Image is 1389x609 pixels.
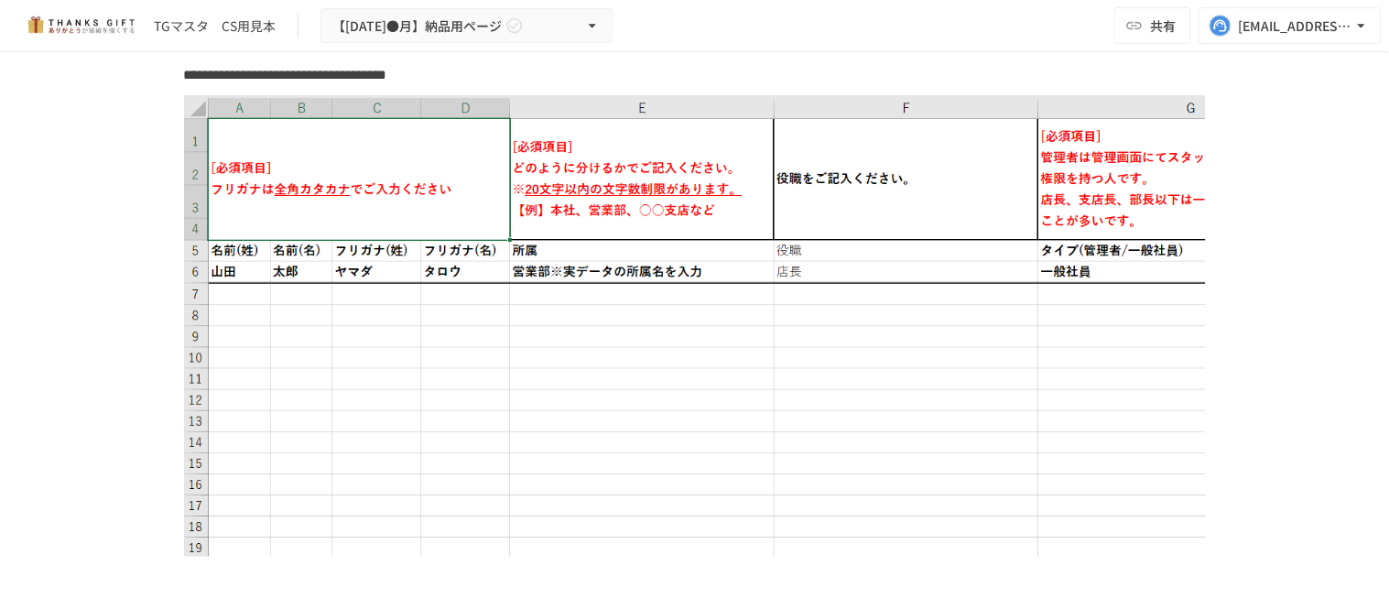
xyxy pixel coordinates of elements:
[332,15,502,38] span: 【[DATE]●月】納品用ページ
[184,95,1206,557] img: sYIiculBvJ5d4TtuP6j0lWXwux88upxyPjh0NPEEAdU
[1114,7,1191,44] button: 共有
[22,11,139,40] img: mMP1OxWUAhQbsRWCurg7vIHe5HqDpP7qZo7fRoNLXQh
[154,16,276,36] div: TGマスタ CS用見本
[1151,16,1177,36] span: 共有
[1199,7,1382,44] button: [EMAIL_ADDRESS][DOMAIN_NAME]
[1239,15,1352,38] div: [EMAIL_ADDRESS][DOMAIN_NAME]
[320,8,613,44] button: 【[DATE]●月】納品用ページ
